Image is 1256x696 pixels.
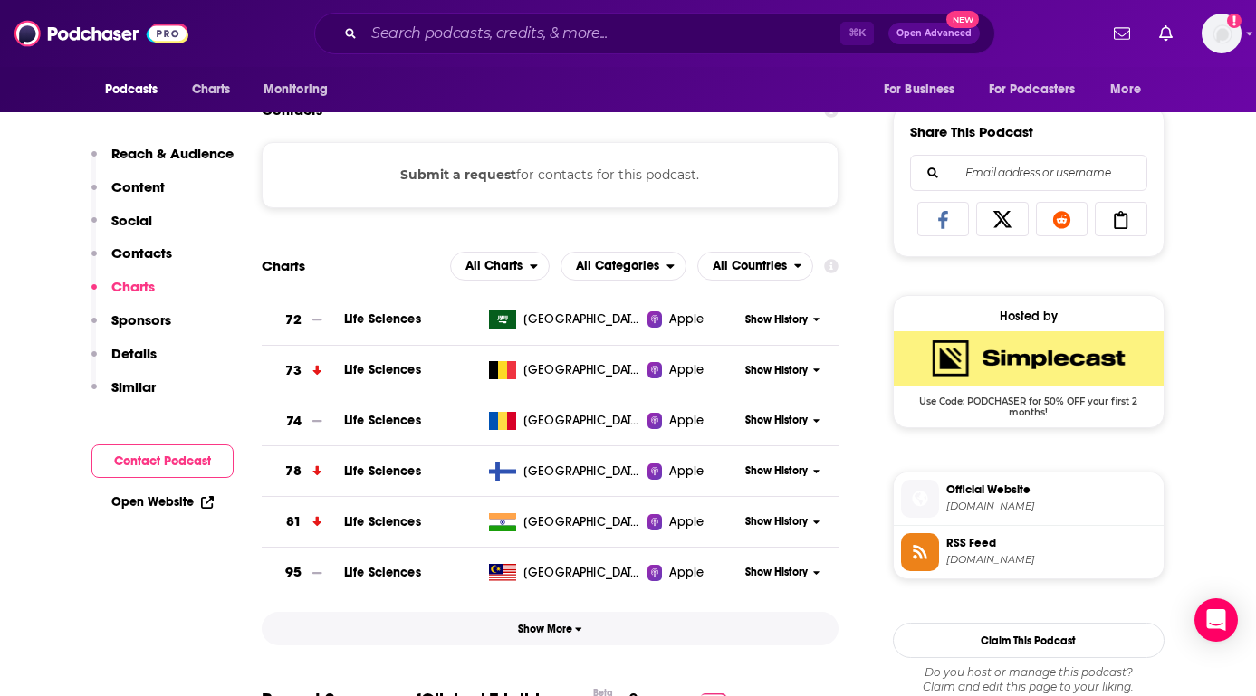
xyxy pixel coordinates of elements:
[344,565,421,580] a: Life Sciences
[192,77,231,102] span: Charts
[262,497,344,547] a: 81
[262,346,344,396] a: 73
[647,361,739,379] a: Apple
[285,310,302,330] h3: 72
[482,513,647,531] a: [GEOGRAPHIC_DATA]
[482,412,647,430] a: [GEOGRAPHIC_DATA]
[465,260,523,272] span: All Charts
[518,623,582,635] span: Show More
[901,480,1156,518] a: Official Website[DOMAIN_NAME]
[739,413,826,428] button: Show History
[977,72,1102,107] button: open menu
[314,13,995,54] div: Search podcasts, credits, & more...
[946,481,1156,498] span: Official Website
[14,16,188,51] img: Podchaser - Follow, Share and Rate Podcasts
[344,311,421,327] a: Life Sciences
[647,310,739,329] a: Apple
[647,412,739,430] a: Apple
[262,446,344,496] a: 78
[739,463,826,479] button: Show History
[105,77,158,102] span: Podcasts
[1095,202,1147,236] a: Copy Link
[91,212,152,245] button: Social
[669,462,704,481] span: Apple
[669,310,704,329] span: Apple
[180,72,242,107] a: Charts
[111,212,152,229] p: Social
[894,386,1164,418] span: Use Code: PODCHASER for 50% OFF your first 2 months!
[910,123,1033,140] h3: Share This Podcast
[111,244,172,262] p: Contacts
[925,156,1132,190] input: Email address or username...
[111,494,214,510] a: Open Website
[745,565,808,580] span: Show History
[893,665,1165,694] div: Claim and edit this page to your liking.
[894,331,1164,386] img: SimpleCast Deal: Use Code: PODCHASER for 50% OFF your first 2 months!
[91,178,165,212] button: Content
[697,252,814,281] button: open menu
[92,72,182,107] button: open menu
[111,345,157,362] p: Details
[647,513,739,531] a: Apple
[669,564,704,582] span: Apple
[286,511,302,532] h3: 81
[739,312,826,328] button: Show History
[1152,18,1180,49] a: Show notifications dropdown
[1202,14,1242,53] img: User Profile
[111,178,165,195] p: Content
[344,514,421,529] a: Life Sciences
[739,363,826,378] button: Show History
[946,535,1156,551] span: RSS Feed
[669,412,704,430] span: Apple
[262,396,344,446] a: 74
[1098,72,1164,107] button: open menu
[251,72,351,107] button: open menu
[91,345,157,378] button: Details
[888,23,980,44] button: Open AdvancedNew
[561,252,686,281] button: open menu
[264,77,328,102] span: Monitoring
[669,361,704,379] span: Apple
[647,462,739,481] a: Apple
[450,252,550,281] button: open menu
[1110,77,1141,102] span: More
[285,562,302,583] h3: 95
[894,309,1164,324] div: Hosted by
[91,244,172,278] button: Contacts
[840,22,874,45] span: ⌘ K
[989,77,1076,102] span: For Podcasters
[523,412,641,430] span: Romania
[739,565,826,580] button: Show History
[344,413,421,428] a: Life Sciences
[111,378,156,396] p: Similar
[286,411,302,432] h3: 74
[523,462,641,481] span: Finland
[647,564,739,582] a: Apple
[482,564,647,582] a: [GEOGRAPHIC_DATA]
[523,361,641,379] span: Belgium
[917,202,970,236] a: Share on Facebook
[262,548,344,597] a: 95
[946,553,1156,567] span: feeds.simplecast.com
[344,463,421,479] a: Life Sciences
[745,363,808,378] span: Show History
[111,311,171,329] p: Sponsors
[1202,14,1242,53] span: Logged in as wondermedianetwork
[713,260,787,272] span: All Countries
[285,461,302,481] h3: 78
[739,514,826,529] button: Show History
[745,312,808,328] span: Show History
[561,252,686,281] h2: Categories
[344,362,421,377] a: Life Sciences
[91,145,234,178] button: Reach & Audience
[946,11,979,28] span: New
[745,463,808,479] span: Show History
[745,413,808,428] span: Show History
[91,378,156,412] button: Similar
